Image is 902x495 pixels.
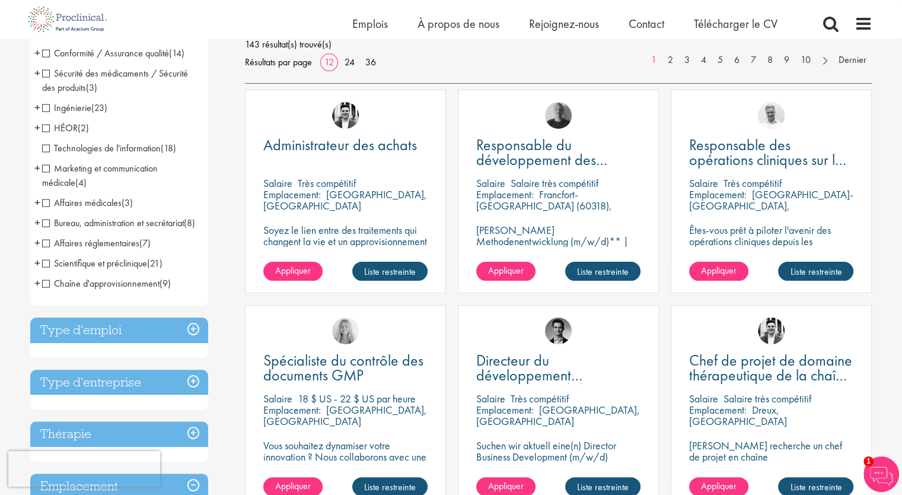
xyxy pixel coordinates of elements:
[695,53,712,67] a: 4
[745,53,762,67] a: 7
[790,265,842,278] font: Liste restreinte
[54,277,160,290] font: Chaîne d'approvisionnement
[751,53,756,66] font: 7
[476,188,534,201] font: Emplacement:
[263,223,427,259] font: Soyez le lien entre des traitements qui changent la vie et un approvisionnement rapide.
[689,403,747,417] font: Emplacement:
[42,47,184,59] span: Conformité / Assurance qualité
[54,142,161,154] font: Technologies de l'information
[263,392,292,405] font: Salaire
[645,53,662,67] a: 1
[629,16,664,31] font: Contact
[160,277,171,290] font: (9)
[340,56,359,68] a: 24
[42,101,107,114] span: Ingénierie
[701,264,737,277] font: Appliquer
[263,403,427,428] font: [GEOGRAPHIC_DATA], [GEOGRAPHIC_DATA]
[364,265,416,278] font: Liste restreinte
[30,318,208,343] div: Type d'emploi
[332,102,359,129] a: Édouard Petit
[169,47,184,59] font: (14)
[42,67,188,94] span: Sécurité des médicaments / Sécurité des produits
[263,188,427,212] font: [GEOGRAPHIC_DATA], [GEOGRAPHIC_DATA]
[728,53,745,67] a: 6
[42,257,162,269] span: Scientifique et préclinique
[54,237,139,249] font: Affaires réglementaires
[689,135,848,185] font: Responsable des opérations cliniques sur les biomarqueurs
[184,217,195,229] font: (8)
[718,53,723,66] font: 5
[758,318,785,344] a: Édouard Petit
[689,176,718,190] font: Salaire
[701,53,706,66] font: 4
[30,370,208,395] div: Type d'entreprise
[161,142,176,154] font: (18)
[91,101,107,114] font: (23)
[30,421,208,447] div: Thérapie
[476,350,595,400] font: Directeur du développement commercial (h/f/d)
[42,277,171,290] span: Chaîne d'approvisionnement
[476,138,640,167] a: Responsable du développement des méthodes
[476,403,640,428] font: [GEOGRAPHIC_DATA], [GEOGRAPHIC_DATA]
[54,196,122,209] font: Affaires médicales
[511,176,598,190] font: Salaire très compétitif
[54,217,184,229] font: Bureau, administration et secrétariat
[689,403,787,428] font: Dreux, [GEOGRAPHIC_DATA]
[245,56,312,68] font: Résultats par page
[40,374,141,390] font: Type d'entreprise
[545,318,572,344] img: Max Slevogt
[662,53,679,67] a: 2
[734,53,740,66] font: 6
[298,176,356,190] font: Très compétitif
[689,138,853,167] a: Responsable des opérations cliniques sur les biomarqueurs
[577,481,629,493] font: Liste restreinte
[689,188,747,201] font: Emplacement:
[833,53,872,67] a: Dernier
[790,481,842,493] font: Liste restreinte
[668,53,673,66] font: 2
[476,176,505,190] font: Salaire
[476,188,612,224] font: Francfort-[GEOGRAPHIC_DATA] (60318), [GEOGRAPHIC_DATA]
[863,456,899,492] img: Chatbot
[345,56,355,68] font: 24
[689,188,853,224] font: [GEOGRAPHIC_DATA]-[GEOGRAPHIC_DATA], [GEOGRAPHIC_DATA]
[352,262,428,281] a: Liste restreinte
[42,237,151,249] span: Affaires réglementaires
[122,196,133,209] font: (3)
[8,451,160,487] iframe: reCAPTCHA
[476,262,536,281] a: Appliquer
[42,217,195,229] span: Bureau, administration et secrétariat
[42,122,89,134] span: HÉOR
[364,481,416,493] font: Liste restreinte
[263,403,321,417] font: Emplacement:
[86,81,97,94] font: (3)
[54,122,78,134] font: HÉOR
[263,350,423,385] font: Spécialiste du contrôle des documents GMP
[40,322,122,338] font: Type d'emploi
[40,426,91,442] font: Thérapie
[263,262,323,281] a: Appliquer
[488,480,524,492] font: Appliquer
[651,53,656,66] font: 1
[263,138,428,153] a: Administrateur des achats
[694,16,777,31] font: Télécharger le CV
[139,237,151,249] font: (7)
[147,257,162,269] font: (21)
[684,53,690,66] font: 3
[839,53,866,66] font: Dernier
[701,480,737,492] font: Appliquer
[365,56,376,68] font: 36
[298,392,416,405] font: 18 $ US - 22 $ US par heure
[42,142,176,154] span: Informatique
[476,353,640,383] a: Directeur du développement commercial (h/f/d)
[778,53,795,67] a: 9
[529,16,599,31] a: Rejoignez-nous
[476,135,607,185] font: Responsable du développement des méthodes
[361,56,380,68] a: 36
[689,350,852,415] font: Chef de projet de domaine thérapeutique de la chaîne d'approvisionnement clinique
[42,162,158,189] font: Marketing et communication médicale
[42,196,133,209] span: Affaires médicales
[476,403,534,417] font: Emplacement:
